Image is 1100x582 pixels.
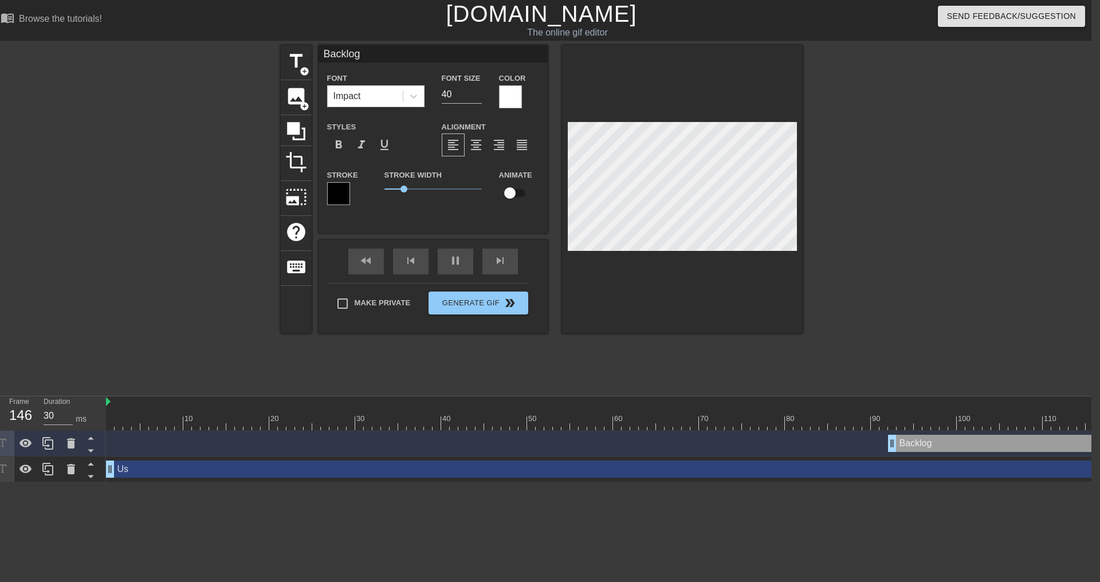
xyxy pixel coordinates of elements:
span: image [285,85,307,107]
div: 110 [1044,413,1058,424]
span: skip_next [493,254,507,268]
span: drag_handle [104,463,116,475]
label: Animate [499,170,532,181]
div: The online gif editor [364,26,771,40]
label: Stroke [327,170,358,181]
div: Browse the tutorials! [19,14,102,23]
label: Alignment [442,121,486,133]
label: Color [499,73,526,84]
div: 50 [528,413,539,424]
button: Generate Gif [429,292,528,314]
button: Send Feedback/Suggestion [938,6,1085,27]
div: 10 [184,413,195,424]
span: format_align_right [492,138,506,152]
div: 100 [958,413,972,424]
span: double_arrow [503,296,517,310]
span: Send Feedback/Suggestion [947,9,1076,23]
span: add_circle [300,101,309,111]
span: pause [449,254,462,268]
div: 90 [872,413,882,424]
div: 30 [356,413,367,424]
label: Stroke Width [384,170,442,181]
label: Styles [327,121,356,133]
div: ms [76,413,87,425]
div: 20 [270,413,281,424]
a: Browse the tutorials! [1,11,102,29]
span: fast_rewind [359,254,373,268]
span: menu_book [1,11,14,25]
label: Font Size [442,73,481,84]
div: 70 [700,413,710,424]
a: [DOMAIN_NAME] [446,1,637,26]
span: title [285,50,307,72]
label: Font [327,73,347,84]
span: format_underline [378,138,391,152]
span: Make Private [355,297,411,309]
div: 40 [442,413,453,424]
span: skip_previous [404,254,418,268]
span: help [285,221,307,243]
span: format_align_justify [515,138,529,152]
div: 80 [786,413,796,424]
span: format_italic [355,138,368,152]
span: format_align_left [446,138,460,152]
span: keyboard [285,256,307,278]
label: Duration [44,399,70,406]
span: Generate Gif [433,296,523,310]
div: Impact [333,89,361,103]
span: drag_handle [886,438,898,449]
span: format_align_center [469,138,483,152]
span: format_bold [332,138,345,152]
span: add_circle [300,66,309,76]
div: Frame [1,396,35,430]
div: 146 [9,405,26,426]
span: photo_size_select_large [285,186,307,208]
div: 60 [614,413,624,424]
span: crop [285,151,307,173]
